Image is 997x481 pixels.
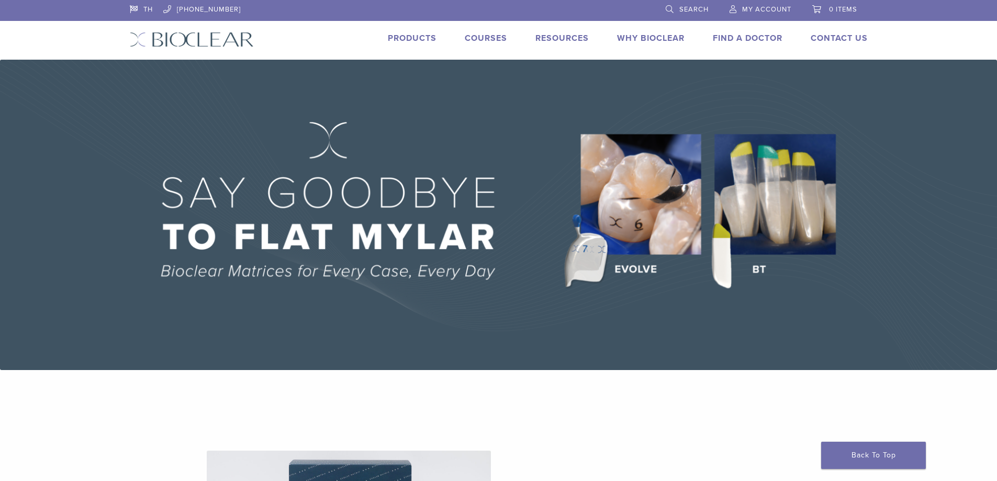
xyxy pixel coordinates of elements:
[829,5,857,14] span: 0 items
[130,32,254,47] img: Bioclear
[535,33,589,43] a: Resources
[679,5,709,14] span: Search
[713,33,782,43] a: Find A Doctor
[811,33,868,43] a: Contact Us
[465,33,507,43] a: Courses
[388,33,436,43] a: Products
[617,33,685,43] a: Why Bioclear
[742,5,791,14] span: My Account
[821,442,926,469] a: Back To Top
